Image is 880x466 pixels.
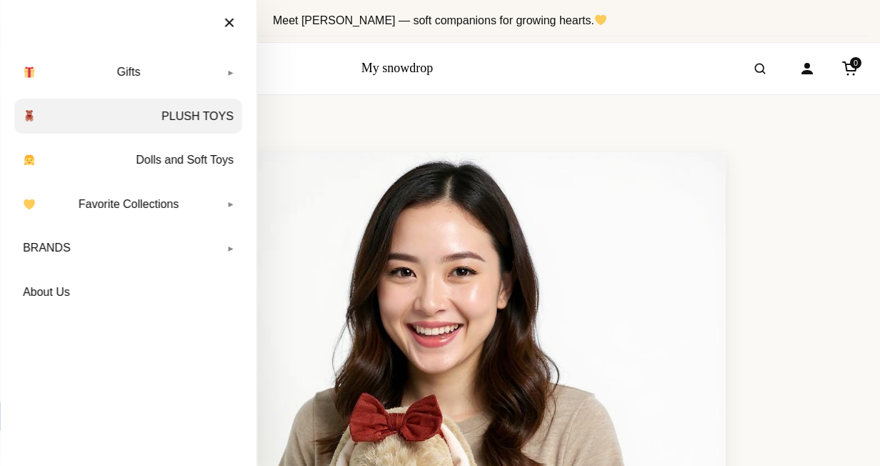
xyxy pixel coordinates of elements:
[14,99,242,134] a: PLUSH TOYS
[14,54,242,90] a: Gifts
[14,274,242,310] a: About Us
[11,6,869,36] div: Announcement
[834,53,866,84] a: Cart
[740,49,780,89] button: Open search
[595,14,606,26] img: 💛
[791,53,823,84] a: Account
[14,187,242,222] a: Favorite Collections
[850,57,861,69] span: 0
[24,199,35,210] img: 💛
[24,110,35,122] img: 🧸
[24,66,35,78] img: 🎁
[209,7,249,39] button: Close menu
[361,61,434,75] a: My snowdrop
[14,142,242,178] a: Dolls and Soft Toys
[14,230,242,266] a: BRANDS
[273,14,607,26] span: Meet [PERSON_NAME] — soft companions for growing hearts.
[24,154,35,166] img: 👧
